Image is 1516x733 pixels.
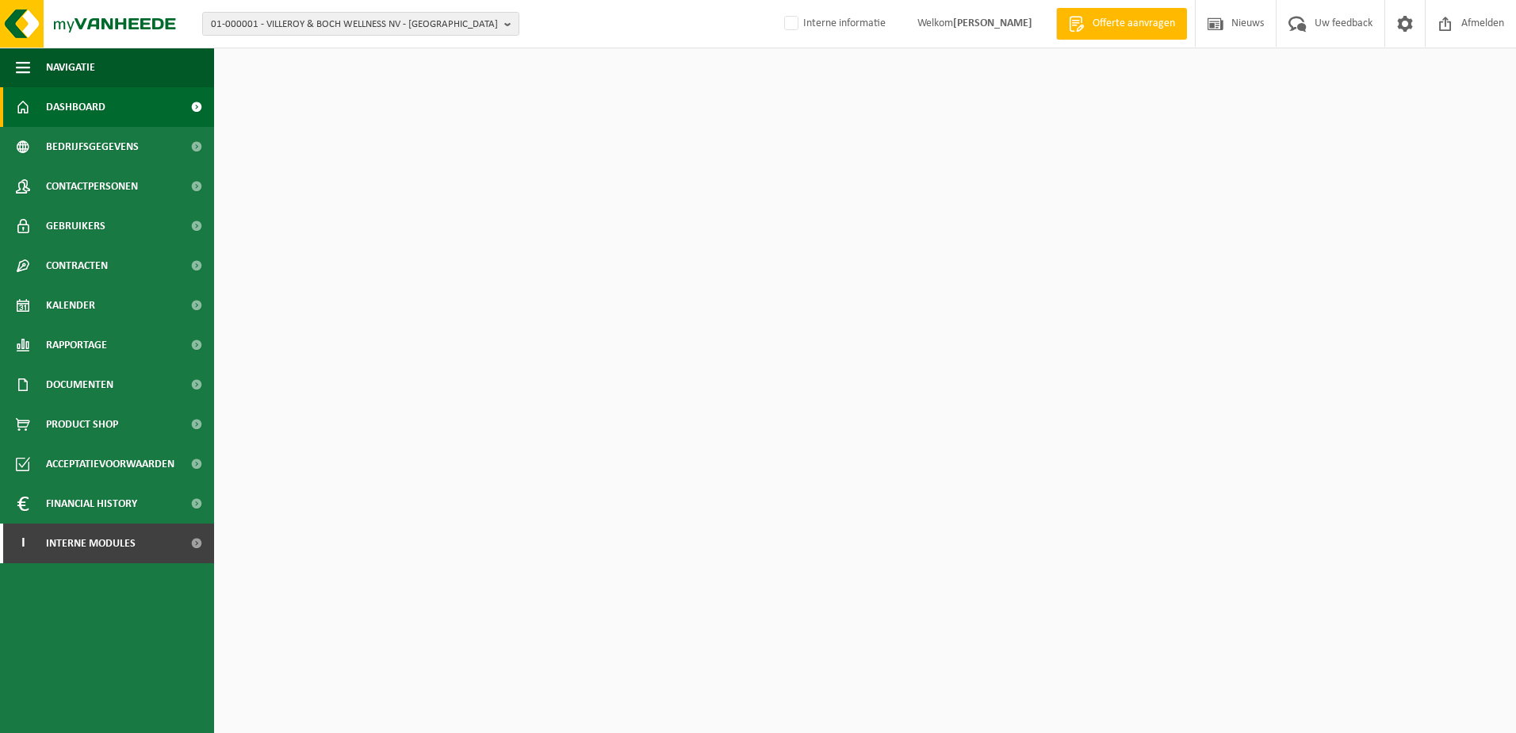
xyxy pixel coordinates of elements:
[1056,8,1187,40] a: Offerte aanvragen
[1089,16,1179,32] span: Offerte aanvragen
[46,405,118,444] span: Product Shop
[46,87,105,127] span: Dashboard
[202,12,519,36] button: 01-000001 - VILLEROY & BOCH WELLNESS NV - [GEOGRAPHIC_DATA]
[46,167,138,206] span: Contactpersonen
[781,12,886,36] label: Interne informatie
[16,524,30,563] span: I
[46,484,137,524] span: Financial History
[46,286,95,325] span: Kalender
[46,325,107,365] span: Rapportage
[46,365,113,405] span: Documenten
[46,444,174,484] span: Acceptatievoorwaarden
[46,246,108,286] span: Contracten
[46,206,105,246] span: Gebruikers
[46,127,139,167] span: Bedrijfsgegevens
[46,48,95,87] span: Navigatie
[211,13,498,36] span: 01-000001 - VILLEROY & BOCH WELLNESS NV - [GEOGRAPHIC_DATA]
[953,17,1032,29] strong: [PERSON_NAME]
[46,524,136,563] span: Interne modules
